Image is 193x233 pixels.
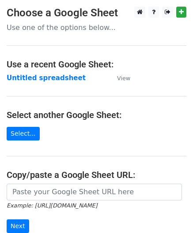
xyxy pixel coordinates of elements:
h4: Select another Google Sheet: [7,110,186,120]
h4: Use a recent Google Sheet: [7,59,186,70]
a: Select... [7,127,40,141]
input: Next [7,219,29,233]
small: View [117,75,130,81]
input: Paste your Google Sheet URL here [7,184,182,200]
h4: Copy/paste a Google Sheet URL: [7,170,186,180]
a: Untitled spreadsheet [7,74,86,82]
p: Use one of the options below... [7,23,186,32]
a: View [108,74,130,82]
h3: Choose a Google Sheet [7,7,186,19]
small: Example: [URL][DOMAIN_NAME] [7,202,97,209]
